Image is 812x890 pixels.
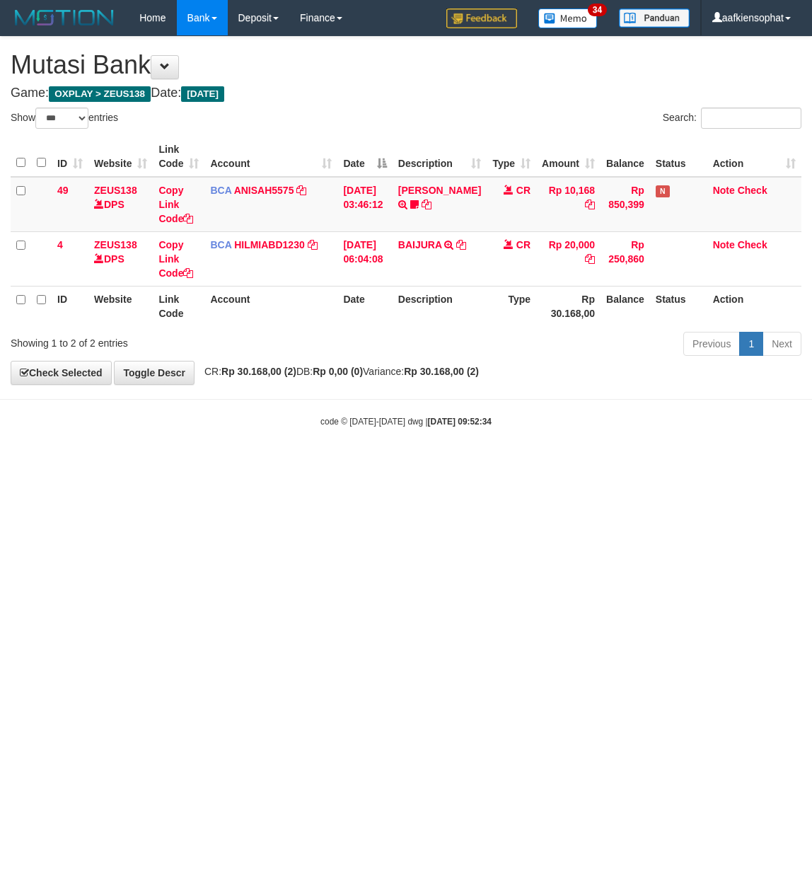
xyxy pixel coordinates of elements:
th: Website: activate to sort column ascending [88,137,153,177]
img: MOTION_logo.png [11,7,118,28]
h4: Game: Date: [11,86,801,100]
span: BCA [210,185,231,196]
img: Feedback.jpg [446,8,517,28]
a: [PERSON_NAME] [398,185,481,196]
th: Link Code [153,286,204,326]
a: ZEUS138 [94,185,137,196]
a: Copy INA PAUJANAH to clipboard [422,199,431,210]
th: Rp 30.168,00 [536,286,601,326]
a: Copy HILMIABD1230 to clipboard [308,239,318,250]
th: Action [707,286,801,326]
span: Has Note [656,185,670,197]
label: Show entries [11,108,118,129]
td: Rp 250,860 [601,231,650,286]
td: [DATE] 03:46:12 [337,177,392,232]
a: Note [713,185,735,196]
td: DPS [88,231,153,286]
th: Link Code: activate to sort column ascending [153,137,204,177]
a: 1 [739,332,763,356]
span: 34 [588,4,607,16]
th: Date: activate to sort column descending [337,137,392,177]
a: Copy Link Code [158,239,193,279]
a: Copy Rp 10,168 to clipboard [585,199,595,210]
a: Copy Rp 20,000 to clipboard [585,253,595,265]
strong: Rp 30.168,00 (2) [404,366,479,377]
img: panduan.png [619,8,690,28]
label: Search: [663,108,801,129]
span: BCA [210,239,231,250]
th: Status [650,137,707,177]
strong: [DATE] 09:52:34 [428,417,492,427]
span: CR [516,239,530,250]
span: CR [516,185,530,196]
div: Showing 1 to 2 of 2 entries [11,330,327,350]
img: Button%20Memo.svg [538,8,598,28]
th: Website [88,286,153,326]
th: Status [650,286,707,326]
a: Copy BAIJURA to clipboard [456,239,466,250]
th: Description: activate to sort column ascending [393,137,487,177]
th: Balance [601,137,650,177]
a: ANISAH5575 [234,185,294,196]
td: Rp 10,168 [536,177,601,232]
strong: Rp 30.168,00 (2) [221,366,296,377]
th: Description [393,286,487,326]
a: Toggle Descr [114,361,195,385]
h1: Mutasi Bank [11,51,801,79]
a: Copy ANISAH5575 to clipboard [296,185,306,196]
th: Amount: activate to sort column ascending [536,137,601,177]
a: Next [762,332,801,356]
th: ID [52,286,88,326]
th: Type: activate to sort column ascending [487,137,536,177]
a: Check [738,239,767,250]
td: DPS [88,177,153,232]
input: Search: [701,108,801,129]
span: [DATE] [181,86,224,102]
td: Rp 20,000 [536,231,601,286]
th: Account [204,286,337,326]
strong: Rp 0,00 (0) [313,366,363,377]
select: Showentries [35,108,88,129]
th: Action: activate to sort column ascending [707,137,801,177]
a: Check Selected [11,361,112,385]
th: Date [337,286,392,326]
th: Type [487,286,536,326]
span: CR: DB: Variance: [197,366,479,377]
th: ID: activate to sort column ascending [52,137,88,177]
th: Balance [601,286,650,326]
span: 49 [57,185,69,196]
a: BAIJURA [398,239,442,250]
a: Check [738,185,767,196]
small: code © [DATE]-[DATE] dwg | [320,417,492,427]
th: Account: activate to sort column ascending [204,137,337,177]
a: Copy Link Code [158,185,193,224]
span: OXPLAY > ZEUS138 [49,86,151,102]
a: ZEUS138 [94,239,137,250]
a: Previous [683,332,740,356]
td: Rp 850,399 [601,177,650,232]
span: 4 [57,239,63,250]
a: Note [713,239,735,250]
td: [DATE] 06:04:08 [337,231,392,286]
a: HILMIABD1230 [234,239,305,250]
